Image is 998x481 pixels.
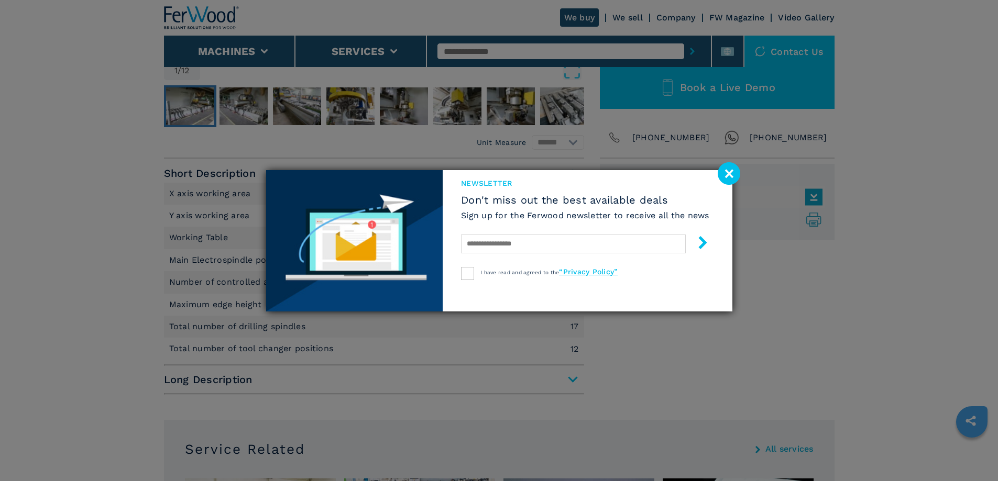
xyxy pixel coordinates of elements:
[461,209,709,221] h6: Sign up for the Ferwood newsletter to receive all the news
[461,194,709,206] span: Don't miss out the best available deals
[480,270,618,275] span: I have read and agreed to the
[559,267,618,276] a: “Privacy Policy”
[461,178,709,188] span: newsletter
[266,170,443,311] img: Newsletter image
[686,232,709,256] button: submit-button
